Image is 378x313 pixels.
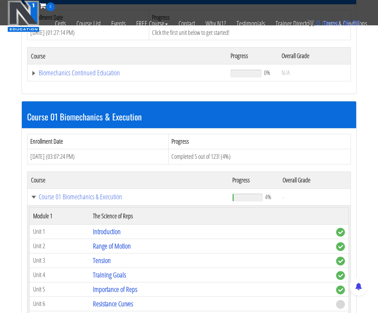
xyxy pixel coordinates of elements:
[31,69,223,76] a: Biomechanics Continued Education
[278,48,351,64] th: Overall Grade
[27,112,351,121] h3: Course 01 Biomechanics & Execution
[7,0,39,32] img: n1-education
[71,11,106,36] a: Course List
[336,228,345,237] span: complete
[270,11,318,36] a: Trainer Directory
[30,296,89,311] td: Unit 6
[264,69,270,76] span: 0%
[93,284,137,294] a: Importance of Reps
[39,1,55,10] a: 0
[30,239,89,253] td: Unit 2
[168,149,351,164] td: Completed 5 out of 123! (4%)
[93,299,133,308] a: Resistance Curves
[279,171,351,188] th: Overall Grade
[173,11,200,36] a: Contact
[30,268,89,282] td: Unit 4
[168,134,351,149] th: Progress
[343,19,360,27] bdi: 0.00
[89,207,333,224] th: The Science of Reps
[30,282,89,296] td: Unit 5
[322,19,341,27] span: items:
[336,286,345,294] span: complete
[106,11,131,36] a: Events
[30,253,89,268] td: Unit 3
[229,171,279,188] th: Progress
[278,64,351,81] td: N/A
[318,11,372,36] a: Terms & Conditions
[93,241,131,251] a: Range of Motion
[131,11,173,36] a: FREE Course
[46,2,55,11] span: 0
[27,171,229,188] th: Course
[93,270,126,280] a: Training Goals
[50,11,71,36] a: Certs
[231,11,270,36] a: Testimonials
[336,271,345,280] span: complete
[30,207,89,224] th: Module 1
[343,19,347,27] span: $
[200,11,231,36] a: Why N1?
[279,188,351,205] td: -
[93,256,111,265] a: Tension
[336,242,345,251] span: complete
[30,224,89,239] td: Unit 1
[316,19,320,27] span: 0
[31,193,225,200] a: Course 01 Biomechanics & Execution
[265,193,271,201] span: 4%
[336,257,345,265] span: complete
[27,134,169,149] th: Enrollment Date
[227,48,278,64] th: Progress
[307,19,360,27] a: 0 items: $0.00
[27,149,169,164] td: [DATE] (03:07:24 PM)
[307,19,314,26] img: icon11.png
[27,48,227,64] th: Course
[93,227,121,236] a: Introduction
